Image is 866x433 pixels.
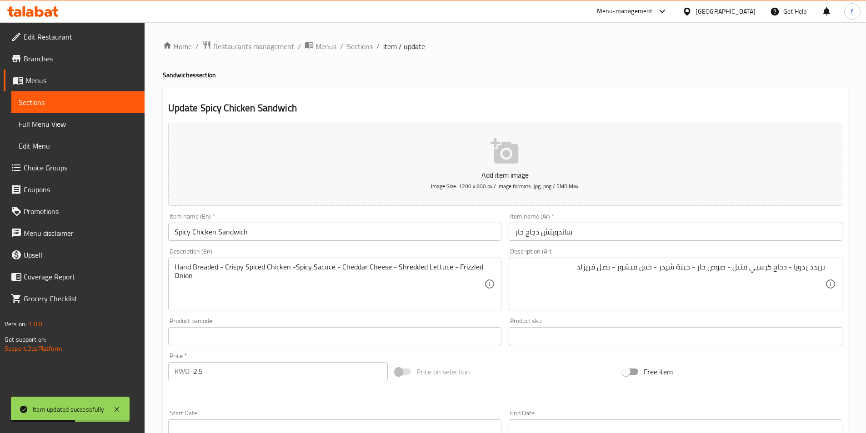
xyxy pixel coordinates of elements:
a: Menus [305,40,336,52]
span: 1.0.0 [28,318,42,330]
span: Menus [315,41,336,52]
li: / [298,41,301,52]
a: Sections [11,91,145,113]
span: Image Size: 1200 x 800 px / Image formats: jpg, png / 5MB Max. [431,181,580,191]
a: Upsell [4,244,145,266]
span: Price on selection [416,366,470,377]
input: Enter name Ar [509,223,842,241]
span: Branches [24,53,137,64]
span: Edit Restaurant [24,31,137,42]
button: Add item imageImage Size: 1200 x 800 px / Image formats: jpg, png / 5MB Max. [168,123,842,206]
a: Promotions [4,200,145,222]
span: Menus [25,75,137,86]
span: Edit Menu [19,140,137,151]
input: Enter name En [168,223,502,241]
span: Coupons [24,184,137,195]
a: Choice Groups [4,157,145,179]
a: Sections [347,41,373,52]
p: KWD [175,366,190,377]
span: Restaurants management [213,41,294,52]
textarea: بريدد يدويا - دجاج كرسبي متبل - صوص حار - جبنة شيدر - خس مبشور - بصل فريزلد [515,263,825,306]
span: Full Menu View [19,119,137,129]
a: Restaurants management [202,40,294,52]
a: Support.OpsPlatform [5,343,62,354]
a: Home [163,41,192,52]
a: Grocery Checklist [4,288,145,309]
span: f [851,6,853,16]
span: Promotions [24,206,137,217]
span: Choice Groups [24,162,137,173]
input: Please enter product sku [509,327,842,345]
textarea: Hand Breaded - Crispy Spiced Chicken -Spicy Sacuce - Cheddar Cheese - Shredded Lettuce - Frizzled... [175,263,485,306]
input: Please enter product barcode [168,327,502,345]
span: Version: [5,318,27,330]
span: Free item [644,366,673,377]
a: Edit Menu [11,135,145,157]
a: Coupons [4,179,145,200]
div: Menu-management [597,6,653,17]
h4: Sandwiches section [163,70,848,80]
a: Full Menu View [11,113,145,135]
li: / [195,41,199,52]
span: Coverage Report [24,271,137,282]
span: Get support on: [5,333,46,345]
span: Grocery Checklist [24,293,137,304]
nav: breadcrumb [163,40,848,52]
div: Item updated successfully [33,404,104,414]
a: Coverage Report [4,266,145,288]
span: Upsell [24,249,137,260]
span: Sections [19,97,137,108]
p: Add item image [182,169,828,180]
a: Edit Restaurant [4,26,145,48]
span: Menu disclaimer [24,228,137,239]
a: Branches [4,48,145,70]
li: / [340,41,343,52]
h2: Update Spicy Chicken Sandwich [168,101,842,115]
li: / [376,41,380,52]
div: [GEOGRAPHIC_DATA] [696,6,756,16]
input: Please enter price [193,362,388,380]
span: item / update [383,41,425,52]
a: Menus [4,70,145,91]
a: Menu disclaimer [4,222,145,244]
